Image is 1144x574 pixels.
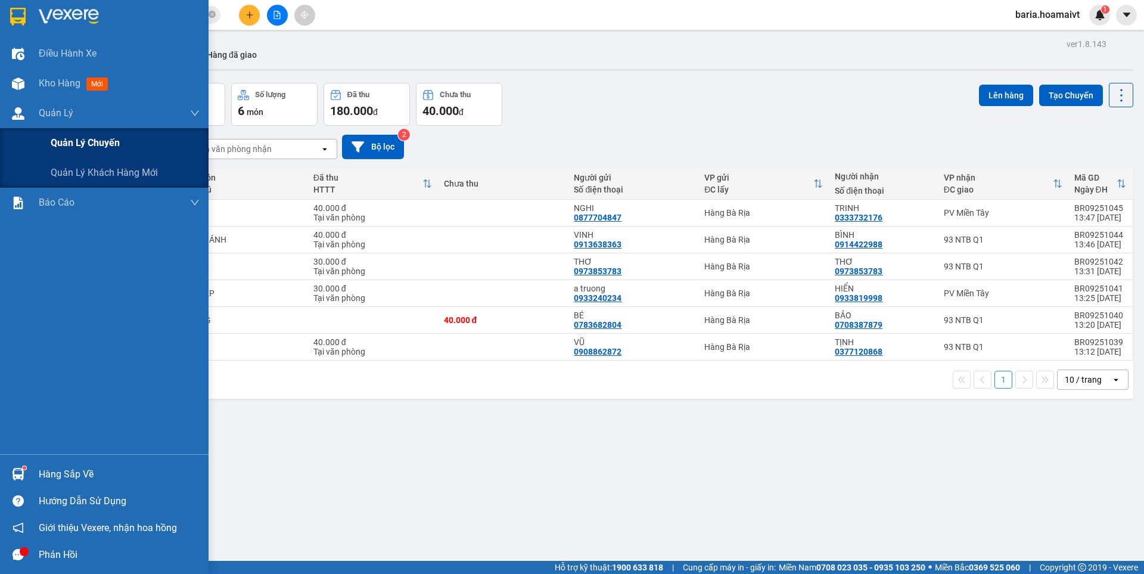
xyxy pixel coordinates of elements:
div: 30.000 đ [313,257,432,266]
div: 13:20 [DATE] [1074,320,1127,330]
div: Hàng Bà Rịa [704,315,823,325]
div: 13:25 [DATE] [1074,293,1127,303]
div: 13:31 [DATE] [1074,266,1127,276]
div: HỘP [183,262,301,271]
div: 13:46 [DATE] [1074,240,1127,249]
div: Ghi chú [183,185,301,194]
svg: open [320,144,329,154]
li: Hoa Mai [6,6,173,29]
div: 10 / trang [1065,374,1102,386]
div: Tại văn phòng [313,213,432,222]
th: Toggle SortBy [1068,168,1133,200]
button: file-add [267,5,288,26]
div: VP gửi [704,173,813,182]
div: 0783682804 [574,320,621,330]
span: down [190,198,200,207]
span: Kho hàng [39,77,80,89]
button: Tạo Chuyến [1039,85,1103,106]
strong: 0369 525 060 [969,563,1020,572]
button: Lên hàng [979,85,1033,106]
span: plus [245,11,254,19]
button: Hàng đã giao [197,41,266,69]
span: close-circle [209,11,216,18]
div: ĐC lấy [704,185,813,194]
div: 40.000 đ [313,203,432,213]
img: warehouse-icon [12,77,24,90]
div: Hàng Bà Rịa [704,262,823,271]
div: VP nhận [944,173,1053,182]
div: 0973853783 [574,266,621,276]
div: BR09251040 [1074,311,1127,320]
div: THƠ [835,257,931,266]
img: logo.jpg [6,6,48,48]
button: plus [239,5,260,26]
div: Tên món [183,173,301,182]
span: message [13,549,24,560]
div: Chọn văn phòng nhận [190,143,272,155]
button: Bộ lọc [342,135,404,159]
span: close-circle [209,10,216,21]
img: warehouse-icon [12,468,24,480]
div: BR09251044 [1074,230,1127,240]
span: Miền Nam [779,561,925,574]
span: | [1029,561,1031,574]
div: 0708387879 [835,320,882,330]
button: aim [294,5,315,26]
div: Hàng sắp về [39,466,200,483]
span: environment [82,66,91,75]
div: 93 NTB Q1 [944,342,1062,352]
span: notification [13,522,24,533]
div: GÓI DẸP [183,288,301,298]
div: Số lượng [255,91,285,99]
span: file-add [273,11,281,19]
span: Hỗ trợ kỹ thuật: [555,561,663,574]
div: Người nhận [835,172,931,181]
strong: 1900 633 818 [612,563,663,572]
div: ĐC giao [944,185,1053,194]
div: VINH [574,230,692,240]
span: Giới thiệu Vexere, nhận hoa hồng [39,520,177,535]
span: 40.000 [422,104,459,118]
span: caret-down [1121,10,1132,20]
div: 40.000 đ [313,337,432,347]
div: Chưa thu [440,91,471,99]
div: HIỂN [835,284,931,293]
span: question-circle [13,495,24,507]
div: Số điện thoại [835,186,931,196]
sup: 1 [1101,5,1109,14]
span: Cung cấp máy in - giấy in: [683,561,776,574]
div: Người gửi [574,173,692,182]
span: 1 [1103,5,1107,14]
div: Số điện thoại [574,185,692,194]
th: Toggle SortBy [307,168,438,200]
img: warehouse-icon [12,48,24,60]
div: Hàng Bà Rịa [704,208,823,218]
div: TỊNH [835,337,931,347]
th: Toggle SortBy [698,168,829,200]
div: PV Miền Tây [944,208,1062,218]
span: 180.000 [330,104,373,118]
span: đ [373,107,378,117]
span: down [190,108,200,118]
span: Quản lý khách hàng mới [51,165,158,180]
span: environment [6,66,14,75]
span: Quản Lý [39,106,73,120]
div: Hàng Bà Rịa [704,235,823,244]
div: VŨ [574,337,692,347]
span: | [672,561,674,574]
div: BR09251045 [1074,203,1127,213]
div: BẢO [835,311,931,320]
th: Toggle SortBy [938,168,1068,200]
div: 40.000 đ [313,230,432,240]
div: Tại văn phòng [313,293,432,303]
div: 30.000 đ [313,284,432,293]
div: 93 NTB Q1 [944,262,1062,271]
span: baria.hoamaivt [1006,7,1089,22]
div: Hàng Bà Rịa [704,288,823,298]
button: caret-down [1116,5,1137,26]
div: Phản hồi [39,546,200,564]
span: Báo cáo [39,195,74,210]
div: Mã GD [1074,173,1117,182]
div: Tại văn phòng [313,347,432,356]
div: NGHI [574,203,692,213]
